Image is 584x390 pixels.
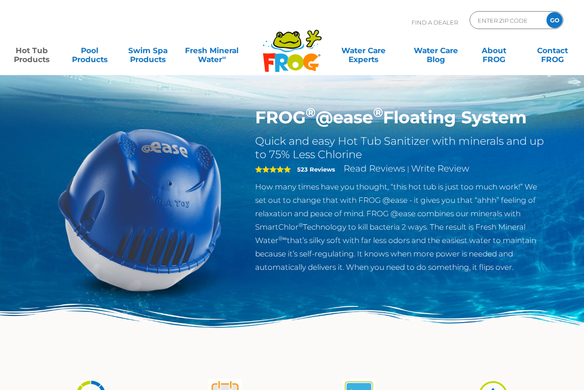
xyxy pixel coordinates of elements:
[67,42,112,59] a: PoolProducts
[373,105,383,120] sup: ®
[306,105,315,120] sup: ®
[258,18,327,72] img: Frog Products Logo
[9,42,54,59] a: Hot TubProducts
[222,54,226,61] sup: ∞
[278,235,287,242] sup: ®∞
[327,42,400,59] a: Water CareExperts
[411,163,469,174] a: Write Review
[412,11,458,34] p: Find A Dealer
[255,107,547,128] h1: FROG @ease Floating System
[344,163,405,174] a: Read Reviews
[255,166,291,173] span: 5
[38,107,242,312] img: hot-tub-product-atease-system.png
[126,42,171,59] a: Swim SpaProducts
[530,42,575,59] a: ContactFROG
[298,222,303,228] sup: ®
[184,42,240,59] a: Fresh MineralWater∞
[407,165,409,173] span: |
[255,134,547,161] h2: Quick and easy Hot Tub Sanitizer with minerals and up to 75% Less Chlorine
[546,12,563,28] input: GO
[413,42,458,59] a: Water CareBlog
[255,180,547,274] p: How many times have you thought, “this hot tub is just too much work!” We set out to change that ...
[297,166,335,173] strong: 523 Reviews
[471,42,517,59] a: AboutFROG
